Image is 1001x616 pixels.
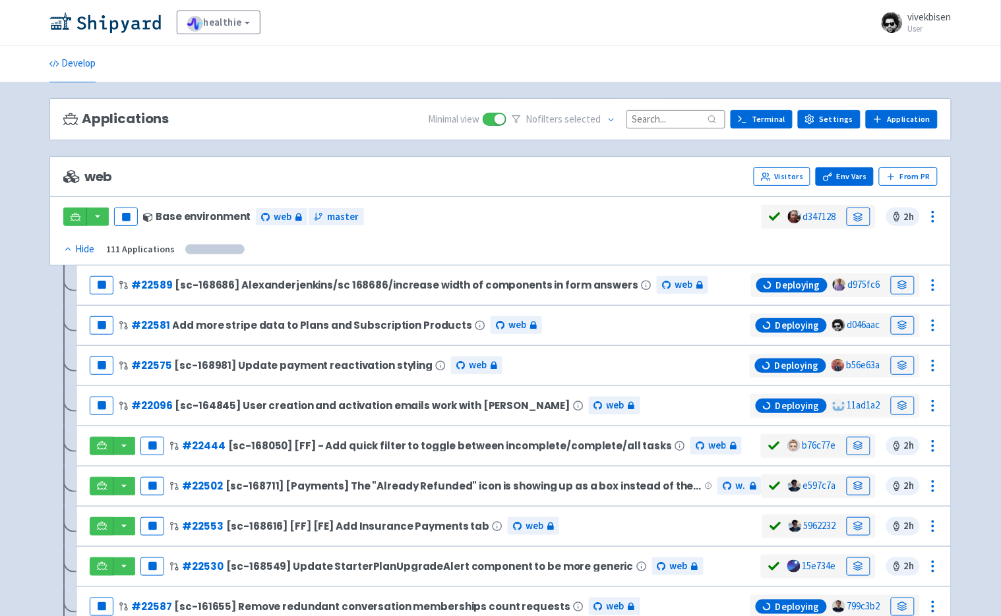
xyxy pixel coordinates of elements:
[63,242,94,257] div: Hide
[90,276,113,294] button: Pause
[177,11,260,34] a: healthie
[626,110,725,128] input: Search...
[735,478,746,493] span: web
[63,169,112,184] span: web
[886,477,920,495] span: 2 h
[589,598,640,615] a: web
[803,559,836,572] a: 15e734e
[565,113,601,125] span: selected
[879,167,938,186] button: From PR
[114,208,138,226] button: Pause
[49,45,96,82] a: Develop
[731,110,793,128] a: Terminal
[816,167,874,186] a: Env Vars
[182,559,223,573] a: #22530
[106,242,175,257] div: 111 Applications
[175,279,639,291] span: [sc-168686] Alexanderjenkins/sc 168686/increase width of components in form answers
[847,318,880,331] a: d046aac
[866,110,938,128] a: Application
[652,557,704,575] a: web
[847,358,880,371] a: b56e63a
[803,210,836,223] a: d347128
[49,12,161,33] img: Shipyard logo
[908,24,952,33] small: User
[469,358,487,373] span: web
[526,112,601,127] span: No filter s
[607,398,624,413] span: web
[589,397,640,414] a: web
[90,598,113,616] button: Pause
[804,519,836,532] a: 5962232
[803,479,836,491] a: e597c7a
[226,520,490,532] span: [sc-168616] [FF] [FE] Add Insurance Payments tab
[429,112,480,127] span: Minimal view
[143,211,251,222] div: Base environment
[908,11,952,23] span: vivekbisen
[754,167,810,186] a: Visitors
[886,208,920,226] span: 2 h
[226,561,634,572] span: [sc-168549] Update StarterPlanUpgradeAlert component to be more generic
[131,600,171,613] a: #22587
[775,399,819,412] span: Deploying
[675,277,692,293] span: web
[798,110,861,128] a: Settings
[848,278,880,291] a: d975fc6
[131,278,172,292] a: #22589
[670,559,688,574] span: web
[140,557,164,576] button: Pause
[526,518,543,534] span: web
[140,517,164,536] button: Pause
[63,111,169,126] h3: Applications
[182,479,222,493] a: #22502
[657,276,708,294] a: web
[182,519,223,533] a: #22553
[607,599,624,614] span: web
[309,208,364,226] a: master
[140,437,164,455] button: Pause
[226,480,702,491] span: [sc-168711] [Payments] The "Already Refunded" icon is showing up as a box instead of the typical ...
[131,358,171,372] a: #22575
[131,399,172,412] a: #22096
[690,437,742,455] a: web
[63,242,96,257] button: Hide
[508,517,559,535] a: web
[775,279,820,292] span: Deploying
[874,12,952,33] a: vivekbisen User
[140,477,164,495] button: Pause
[256,208,307,226] a: web
[131,318,169,332] a: #22581
[847,600,880,612] a: 799c3b2
[274,210,291,225] span: web
[508,318,526,333] span: web
[708,438,726,453] span: web
[327,210,359,225] span: master
[775,600,819,613] span: Deploying
[90,316,113,335] button: Pause
[886,517,920,536] span: 2 h
[847,399,880,411] a: 11ad1a2
[90,397,113,415] button: Pause
[90,356,113,375] button: Pause
[491,316,542,334] a: web
[886,557,920,576] span: 2 h
[451,356,502,374] a: web
[228,440,673,451] span: [sc-168050] [FF] - Add quick filter to toggle between incomplete/complete/all tasks
[175,400,570,411] span: [sc-164845] User creation and activation emails work with [PERSON_NAME]
[717,477,762,495] a: web
[182,439,225,453] a: #22444
[775,319,819,332] span: Deploying
[803,439,836,451] a: b76c77e
[175,601,570,612] span: [sc-161655] Remove redundant conversation memberships count requests
[175,360,433,371] span: [sc-168981] Update payment reactivation styling
[774,359,818,372] span: Deploying
[886,437,920,455] span: 2 h
[173,320,473,331] span: Add more stripe data to Plans and Subscription Products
